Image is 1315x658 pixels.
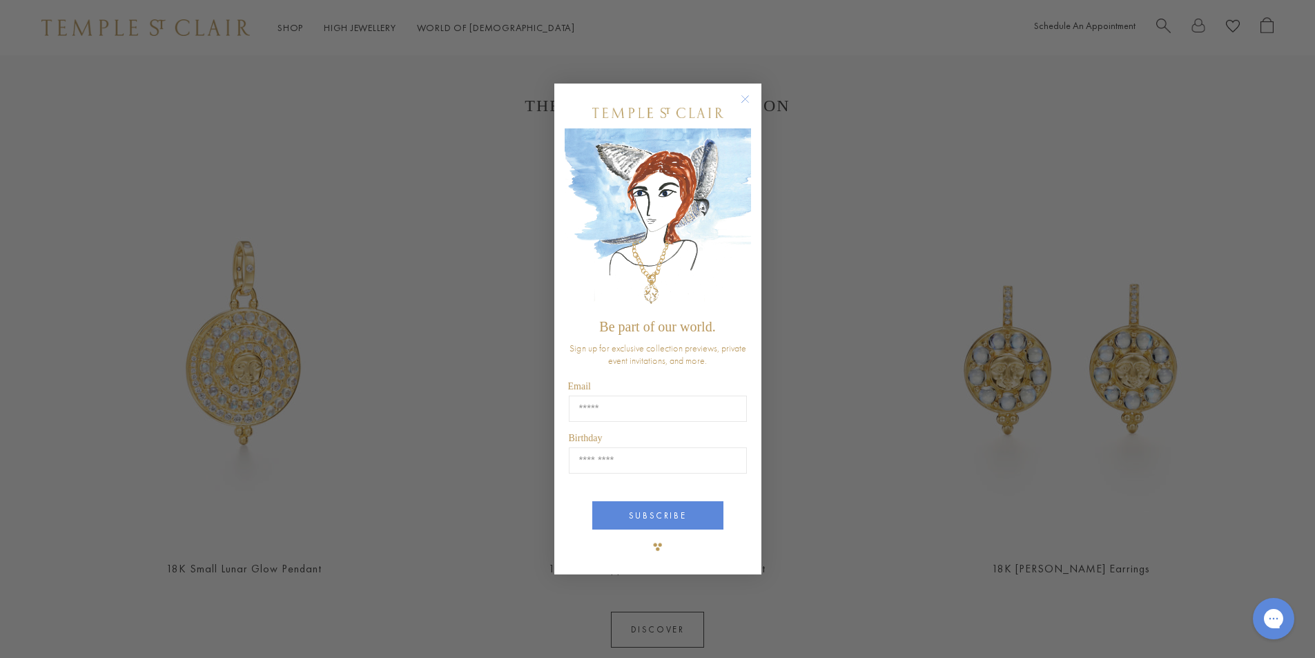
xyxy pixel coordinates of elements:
[569,433,603,443] span: Birthday
[743,97,761,115] button: Close dialog
[569,342,746,367] span: Sign up for exclusive collection previews, private event invitations, and more.
[1246,593,1301,644] iframe: Gorgias live chat messenger
[592,108,723,118] img: Temple St. Clair
[569,396,747,422] input: Email
[592,501,723,530] button: SUBSCRIBE
[644,533,672,561] img: TSC
[568,381,591,391] span: Email
[565,128,751,313] img: c4a9eb12-d91a-4d4a-8ee0-386386f4f338.jpeg
[599,319,715,334] span: Be part of our world.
